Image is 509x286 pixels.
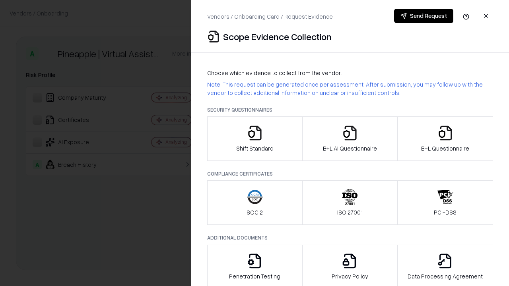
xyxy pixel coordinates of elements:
p: Data Processing Agreement [408,272,483,280]
p: Vendors / Onboarding Card / Request Evidence [207,12,333,21]
button: PCI-DSS [397,180,493,225]
p: ISO 27001 [337,208,363,216]
p: B+L AI Questionnaire [323,144,377,153]
button: B+L Questionnaire [397,116,493,161]
button: B+L AI Questionnaire [302,116,398,161]
p: Security Questionnaires [207,106,493,113]
p: Additional Documents [207,234,493,241]
p: B+L Questionnaire [421,144,469,153]
p: Privacy Policy [332,272,368,280]
p: PCI-DSS [434,208,457,216]
p: Choose which evidence to collect from the vendor: [207,69,493,77]
p: SOC 2 [247,208,263,216]
p: Note: This request can be generated once per assessment. After submission, you may follow up with... [207,80,493,97]
button: Send Request [394,9,453,23]
p: Scope Evidence Collection [223,30,332,43]
p: Compliance Certificates [207,170,493,177]
button: ISO 27001 [302,180,398,225]
button: SOC 2 [207,180,303,225]
p: Shift Standard [236,144,274,153]
button: Shift Standard [207,116,303,161]
p: Penetration Testing [229,272,280,280]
